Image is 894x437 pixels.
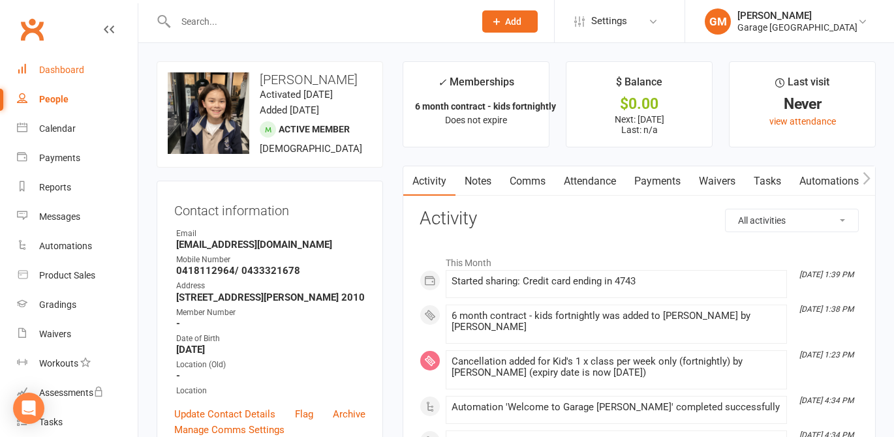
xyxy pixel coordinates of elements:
[39,329,71,339] div: Waivers
[39,299,76,310] div: Gradings
[555,166,625,196] a: Attendance
[168,72,249,154] img: image1755159123.png
[176,359,365,371] div: Location (Old)
[176,239,365,250] strong: [EMAIL_ADDRESS][DOMAIN_NAME]
[17,261,138,290] a: Product Sales
[176,370,365,382] strong: -
[455,166,501,196] a: Notes
[445,115,507,125] span: Does not expire
[17,114,138,143] a: Calendar
[438,76,446,89] i: ✓
[578,114,700,135] p: Next: [DATE] Last: n/a
[260,143,362,155] span: [DEMOGRAPHIC_DATA]
[17,85,138,114] a: People
[17,378,138,408] a: Assessments
[39,153,80,163] div: Payments
[39,94,69,104] div: People
[415,101,556,112] strong: 6 month contract - kids fortnightly
[176,265,365,277] strong: 0418112964/ 0433321678
[172,12,465,31] input: Search...
[168,72,372,87] h3: [PERSON_NAME]
[790,166,868,196] a: Automations
[505,16,521,27] span: Add
[616,74,662,97] div: $ Balance
[578,97,700,111] div: $0.00
[176,318,365,329] strong: -
[279,124,350,134] span: Active member
[591,7,627,36] span: Settings
[17,232,138,261] a: Automations
[39,65,84,75] div: Dashboard
[452,310,781,333] div: 6 month contract - kids fortnightly was added to [PERSON_NAME] by [PERSON_NAME]
[799,350,854,359] i: [DATE] 1:23 PM
[176,385,365,397] div: Location
[39,182,71,192] div: Reports
[295,406,313,422] a: Flag
[17,143,138,173] a: Payments
[39,270,95,280] div: Product Sales
[39,417,63,427] div: Tasks
[39,241,92,251] div: Automations
[690,166,745,196] a: Waivers
[737,22,857,33] div: Garage [GEOGRAPHIC_DATA]
[17,408,138,437] a: Tasks
[39,123,76,134] div: Calendar
[260,89,333,100] time: Activated [DATE]
[799,305,854,314] i: [DATE] 1:38 PM
[176,333,365,345] div: Date of Birth
[17,55,138,85] a: Dashboard
[745,166,790,196] a: Tasks
[775,74,829,97] div: Last visit
[176,280,365,292] div: Address
[420,249,859,270] li: This Month
[501,166,555,196] a: Comms
[174,406,275,422] a: Update Contact Details
[174,198,365,218] h3: Contact information
[482,10,538,33] button: Add
[741,97,863,111] div: Never
[452,402,781,413] div: Automation 'Welcome to Garage [PERSON_NAME]' completed successfully
[176,254,365,266] div: Mobile Number
[737,10,857,22] div: [PERSON_NAME]
[17,320,138,349] a: Waivers
[260,104,319,116] time: Added [DATE]
[176,307,365,319] div: Member Number
[39,211,80,222] div: Messages
[438,74,514,98] div: Memberships
[403,166,455,196] a: Activity
[176,292,365,303] strong: [STREET_ADDRESS][PERSON_NAME] 2010
[705,8,731,35] div: GM
[799,396,854,405] i: [DATE] 4:34 PM
[17,202,138,232] a: Messages
[452,356,781,378] div: Cancellation added for Kid's 1 x class per week only (fortnightly) by [PERSON_NAME] (expiry date ...
[176,228,365,240] div: Email
[625,166,690,196] a: Payments
[13,393,44,424] div: Open Intercom Messenger
[799,270,854,279] i: [DATE] 1:39 PM
[39,387,104,398] div: Assessments
[176,344,365,355] strong: [DATE]
[17,349,138,378] a: Workouts
[39,358,78,369] div: Workouts
[333,406,365,422] a: Archive
[17,290,138,320] a: Gradings
[769,116,836,127] a: view attendance
[17,173,138,202] a: Reports
[452,276,781,287] div: Started sharing: Credit card ending in 4743
[16,13,48,46] a: Clubworx
[420,209,859,229] h3: Activity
